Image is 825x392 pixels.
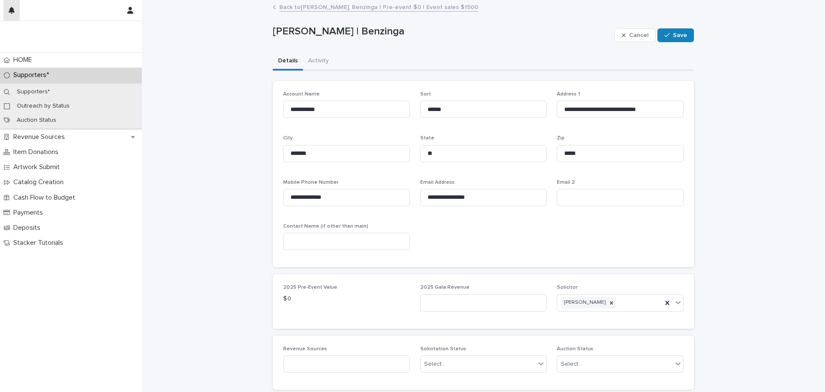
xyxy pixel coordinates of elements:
[303,52,334,71] button: Activity
[279,2,478,12] a: Back to[PERSON_NAME], Benzinga | Pre-event $0 | Event sales $1500
[283,136,293,141] span: City
[10,194,82,202] p: Cash Flow to Budget
[283,224,368,229] span: Contact Name (if other than main)
[283,285,337,290] span: 2025 Pre-Event Value
[420,92,431,97] span: Sort
[7,28,58,45] img: uelOycrnTUq5k0evH0fI
[673,32,687,38] span: Save
[614,28,656,42] button: Cancel
[557,180,575,185] span: Email 2
[10,178,70,186] p: Catalog Creation
[557,92,580,97] span: Address 1
[10,224,47,232] p: Deposits
[283,294,410,303] p: $ 0
[10,133,72,141] p: Revenue Sources
[557,285,577,290] span: Solicitor
[10,71,56,79] p: Supporters*
[10,239,70,247] p: Stacker Tutorials
[562,297,607,309] div: [PERSON_NAME]
[10,117,63,124] p: Auction Status
[561,360,582,369] div: Select...
[424,360,446,369] div: Select...
[420,285,470,290] span: 2025 Gala Revenue
[557,136,565,141] span: Zip
[273,25,611,38] p: [PERSON_NAME] | Benzinga
[657,28,694,42] button: Save
[420,180,455,185] span: Email Address
[10,148,65,156] p: Item Donations
[273,52,303,71] button: Details
[10,102,76,110] p: Outreach by Status
[420,346,466,352] span: Solicitation Status
[10,56,39,64] p: HOME
[420,136,434,141] span: State
[10,88,57,96] p: Supporters*
[629,32,648,38] span: Cancel
[283,92,320,97] span: Account Name
[283,180,339,185] span: Mobile Phone Number
[10,163,67,171] p: Artwork Submit
[10,209,50,217] p: Payments
[283,346,327,352] span: Revenue Sources
[557,346,593,352] span: Auction Status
